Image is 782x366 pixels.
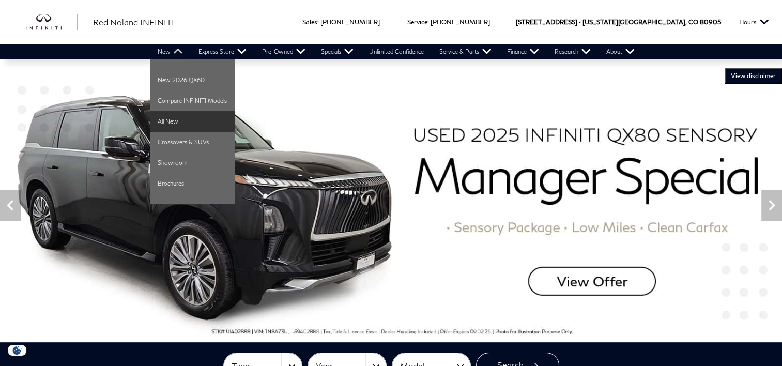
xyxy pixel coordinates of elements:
[415,323,425,333] span: Go to slide 10
[320,18,380,26] a: [PHONE_NUMBER]
[302,18,317,26] span: Sales
[473,323,483,333] span: Go to slide 14
[431,18,490,26] a: [PHONE_NUMBER]
[26,14,78,30] a: infiniti
[150,70,235,90] a: New 2026 QX60
[328,323,339,333] span: Go to slide 4
[430,323,440,333] span: Go to slide 11
[314,323,324,333] span: Go to slide 3
[432,44,499,59] a: Service & Parts
[386,323,396,333] span: Go to slide 8
[516,18,721,26] a: [STREET_ADDRESS] • [US_STATE][GEOGRAPHIC_DATA], CO 80905
[343,323,353,333] span: Go to slide 5
[407,18,427,26] span: Service
[401,323,411,333] span: Go to slide 9
[5,345,29,356] section: Click to Open Cookie Consent Modal
[725,68,782,84] button: VIEW DISCLAIMER
[299,323,310,333] span: Go to slide 2
[313,44,361,59] a: Specials
[361,44,432,59] a: Unlimited Confidence
[93,17,174,27] span: Red Noland INFINITI
[372,323,382,333] span: Go to slide 7
[458,323,469,333] span: Go to slide 13
[444,323,454,333] span: Go to slide 12
[599,44,642,59] a: About
[357,323,367,333] span: Go to slide 6
[285,323,295,333] span: Go to slide 1
[150,44,191,59] a: New
[150,152,235,173] a: Showroom
[731,72,776,80] span: VIEW DISCLAIMER
[150,111,235,132] a: All New
[254,44,313,59] a: Pre-Owned
[5,345,29,356] img: Opt-Out Icon
[191,44,254,59] a: Express Store
[427,18,429,26] span: :
[26,14,78,30] img: INFINITI
[93,16,174,28] a: Red Noland INFINITI
[150,173,235,194] a: Brochures
[317,18,319,26] span: :
[150,44,642,59] nav: Main Navigation
[487,323,498,333] span: Go to slide 15
[150,90,235,111] a: Compare INFINITI Models
[761,190,782,221] div: Next
[547,44,599,59] a: Research
[499,44,547,59] a: Finance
